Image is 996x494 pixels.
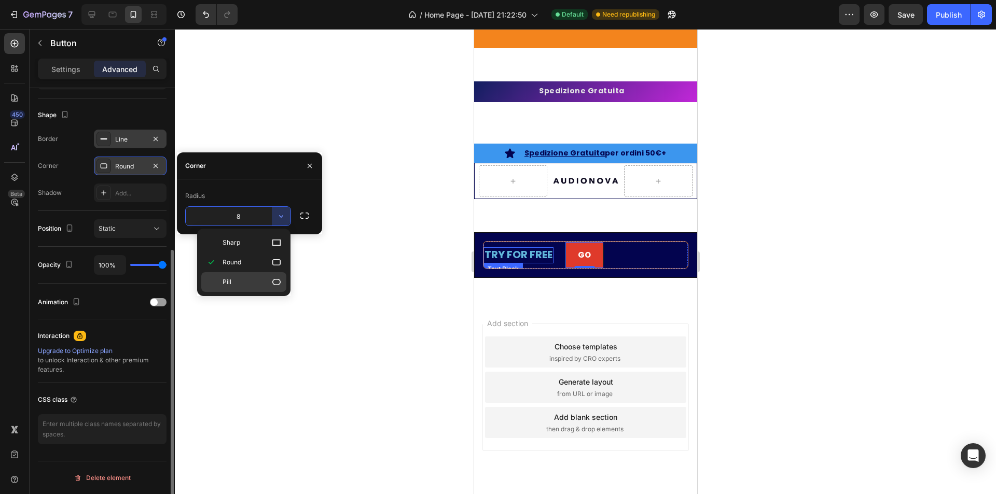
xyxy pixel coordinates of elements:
span: Sharp [223,238,240,247]
div: Shadow [38,188,62,197]
p: Button [50,37,139,49]
button: Static [94,219,167,238]
div: Interaction [38,331,70,341]
div: Round [115,162,145,171]
input: Auto [186,207,290,225]
div: Radius [185,191,205,201]
span: / [420,9,422,20]
div: Shape [38,108,71,122]
div: Add... [115,189,164,198]
div: Corner [185,161,206,171]
div: Opacity [38,258,75,272]
div: Delete element [74,472,131,484]
p: Advanced [102,64,137,75]
button: Publish [927,4,971,25]
span: Default [562,10,584,19]
div: CSS class [38,395,78,404]
div: to unlock Interaction & other premium features. [38,346,167,374]
p: Settings [51,64,80,75]
div: 450 [10,110,25,119]
div: Position [38,222,76,236]
div: Upgrade to Optimize plan [38,346,167,356]
button: Delete element [38,470,167,486]
button: Save [889,4,923,25]
span: Save [897,10,915,19]
div: Open Intercom Messenger [961,443,986,468]
span: Need republishing [602,10,655,19]
span: Round [223,258,241,267]
div: Beta [8,190,25,198]
div: Undo/Redo [196,4,238,25]
span: Static [99,224,116,232]
div: Border [38,134,58,144]
iframe: Design area [474,29,697,494]
button: 7 [4,4,77,25]
div: Line [115,135,145,144]
input: Auto [94,256,126,274]
div: Corner [38,161,59,171]
div: Publish [936,9,962,20]
div: Animation [38,295,82,309]
span: Home Page - [DATE] 21:22:50 [424,9,527,20]
p: 7 [68,8,73,21]
span: Pill [223,277,231,287]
